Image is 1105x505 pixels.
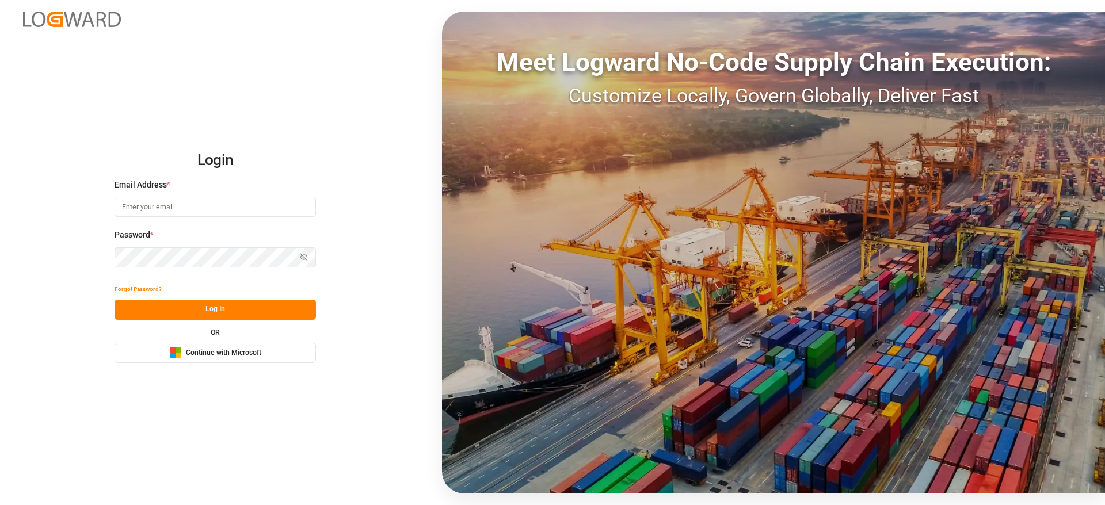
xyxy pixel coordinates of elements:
[115,343,316,363] button: Continue with Microsoft
[23,12,121,27] img: Logward_new_orange.png
[115,142,316,179] h2: Login
[115,229,150,241] span: Password
[442,81,1105,110] div: Customize Locally, Govern Globally, Deliver Fast
[115,197,316,217] input: Enter your email
[442,43,1105,81] div: Meet Logward No-Code Supply Chain Execution:
[115,179,167,191] span: Email Address
[115,280,162,300] button: Forgot Password?
[211,329,220,336] small: OR
[115,300,316,320] button: Log In
[186,348,261,358] span: Continue with Microsoft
